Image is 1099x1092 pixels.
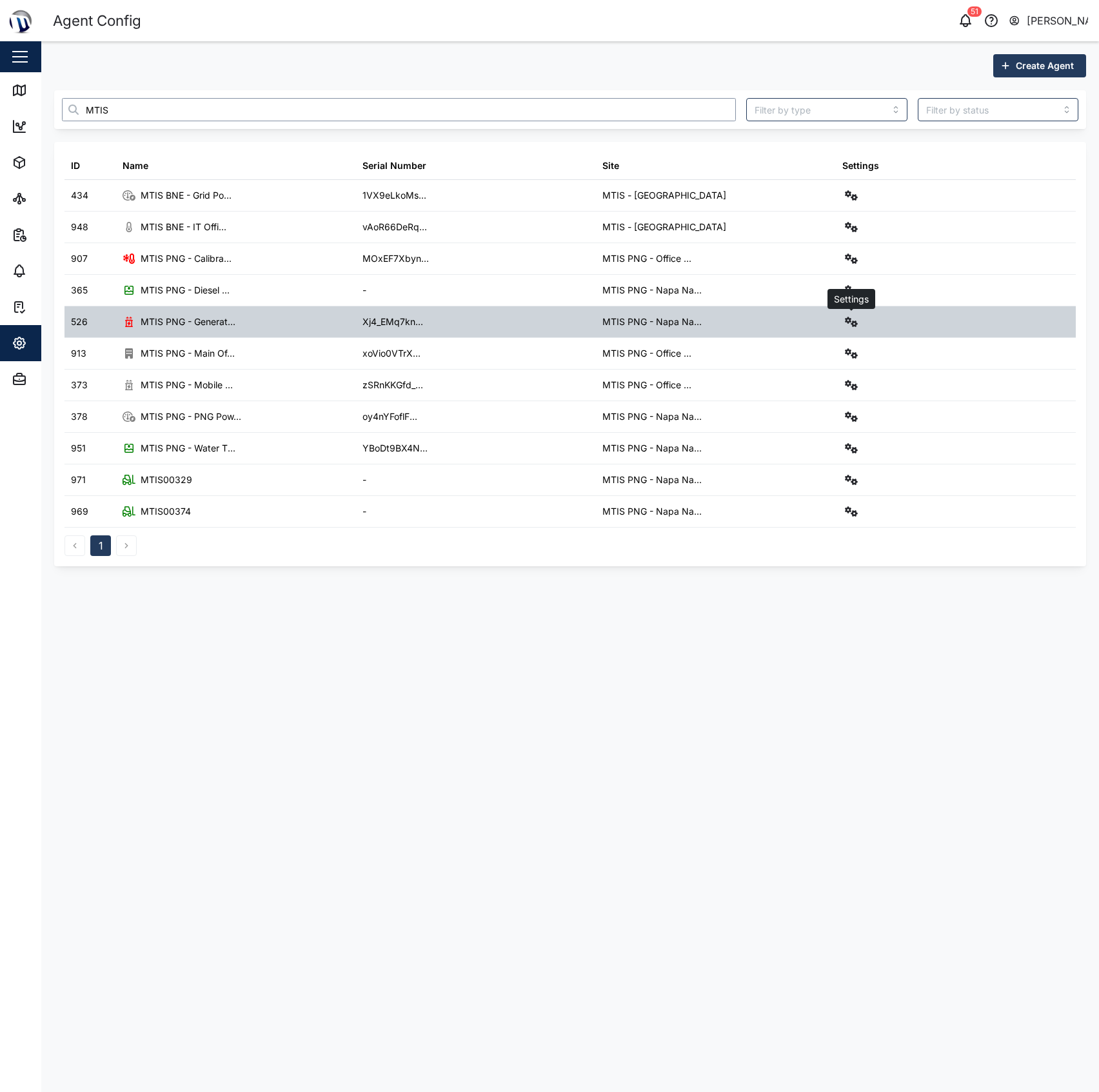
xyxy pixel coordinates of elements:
[362,441,428,455] div: YBoDt9BX4N...
[71,346,86,361] div: 913
[602,283,702,297] div: MTIS PNG - Napa Na...
[362,504,366,519] div: -
[34,192,64,206] div: Sites
[71,252,88,266] div: 907
[34,228,77,242] div: Reports
[602,410,702,424] div: MTIS PNG - Napa Na...
[602,378,691,392] div: MTIS PNG - Office ...
[34,264,74,278] div: Alarms
[602,346,691,361] div: MTIS PNG - Office ...
[602,159,619,173] div: Site
[34,119,92,134] div: Dashboard
[62,98,736,121] input: Search agent here...
[967,6,982,17] div: 51
[141,188,232,203] div: MTIS BNE - Grid Po...
[71,473,86,487] div: 971
[362,410,417,424] div: oy4nYFoflF...
[141,441,235,455] div: MTIS PNG - Water T...
[141,346,235,361] div: MTIS PNG - Main Of...
[918,98,1078,121] input: Filter by status
[6,6,35,35] img: Main Logo
[602,220,726,234] div: MTIS - [GEOGRAPHIC_DATA]
[141,504,191,519] div: MTIS00374
[362,252,429,266] div: MOxEF7Xbyn...
[71,441,86,455] div: 951
[602,188,726,203] div: MTIS - [GEOGRAPHIC_DATA]
[141,220,226,234] div: MTIS BNE - IT Offi...
[362,188,426,203] div: 1VX9eLkoMs...
[1016,55,1074,77] span: Create Agent
[141,410,241,424] div: MTIS PNG - PNG Pow...
[602,315,702,329] div: MTIS PNG - Napa Na...
[71,504,88,519] div: 969
[362,378,423,392] div: zSRnKKGfd_...
[34,372,72,386] div: Admin
[602,252,691,266] div: MTIS PNG - Office ...
[123,159,148,173] div: Name
[34,300,69,314] div: Tasks
[746,98,907,121] input: Filter by type
[602,504,702,519] div: MTIS PNG - Napa Na...
[362,346,421,361] div: xoVio0VTrX...
[71,410,88,424] div: 378
[141,378,233,392] div: MTIS PNG - Mobile ...
[362,220,427,234] div: vAoR66DeRq...
[53,10,141,32] div: Agent Config
[71,283,88,297] div: 365
[34,155,74,170] div: Assets
[71,315,88,329] div: 526
[602,441,702,455] div: MTIS PNG - Napa Na...
[90,535,111,556] button: 1
[602,473,702,487] div: MTIS PNG - Napa Na...
[141,283,230,297] div: MTIS PNG - Diesel ...
[71,378,88,392] div: 373
[842,159,879,173] div: Settings
[141,473,192,487] div: MTIS00329
[362,159,426,173] div: Serial Number
[71,159,80,173] div: ID
[34,83,63,97] div: Map
[362,473,366,487] div: -
[141,252,232,266] div: MTIS PNG - Calibra...
[71,220,88,234] div: 948
[362,283,366,297] div: -
[1008,12,1089,30] button: [PERSON_NAME]
[1027,13,1089,29] div: [PERSON_NAME]
[71,188,88,203] div: 434
[34,336,79,350] div: Settings
[362,315,423,329] div: Xj4_EMq7kn...
[141,315,235,329] div: MTIS PNG - Generat...
[993,54,1086,77] button: Create Agent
